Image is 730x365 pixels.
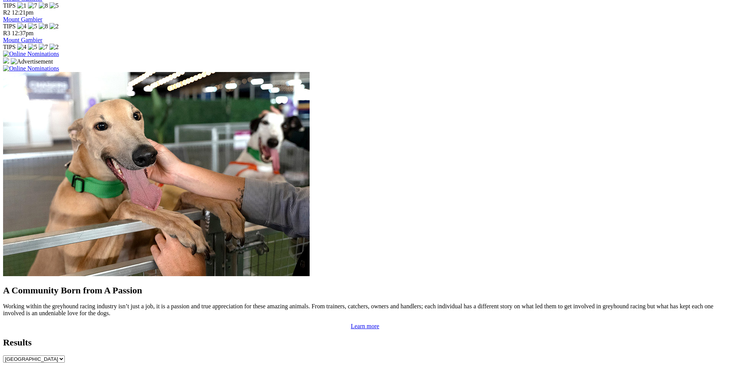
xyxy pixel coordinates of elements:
img: Advertisement [11,58,53,65]
img: Westy_Cropped.jpg [3,72,310,276]
h2: A Community Born from A Passion [3,285,727,296]
img: 5 [49,2,59,9]
span: R2 [3,9,10,16]
img: 8 [39,2,48,9]
span: TIPS [3,23,16,29]
img: 1 [17,2,26,9]
img: 7 [28,2,37,9]
h2: Results [3,337,727,348]
span: 12:37pm [12,30,34,36]
span: TIPS [3,44,16,50]
a: Learn more [351,323,379,329]
img: Online Nominations [3,65,59,72]
img: 15187_Greyhounds_GreysPlayCentral_Resize_SA_WebsiteBanner_300x115_2025.jpg [3,57,9,64]
img: 4 [17,23,26,30]
img: 2 [49,44,59,51]
img: 5 [28,44,37,51]
img: Online Nominations [3,51,59,57]
img: 8 [39,23,48,30]
a: Mount Gambier [3,16,43,23]
img: 5 [28,23,37,30]
a: Mount Gambier [3,37,43,43]
span: TIPS [3,2,16,9]
span: 12:21pm [12,9,34,16]
img: 2 [49,23,59,30]
p: Working within the greyhound racing industry isn’t just a job, it is a passion and true appreciat... [3,303,727,317]
span: R3 [3,30,10,36]
img: 4 [17,44,26,51]
img: 7 [39,44,48,51]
